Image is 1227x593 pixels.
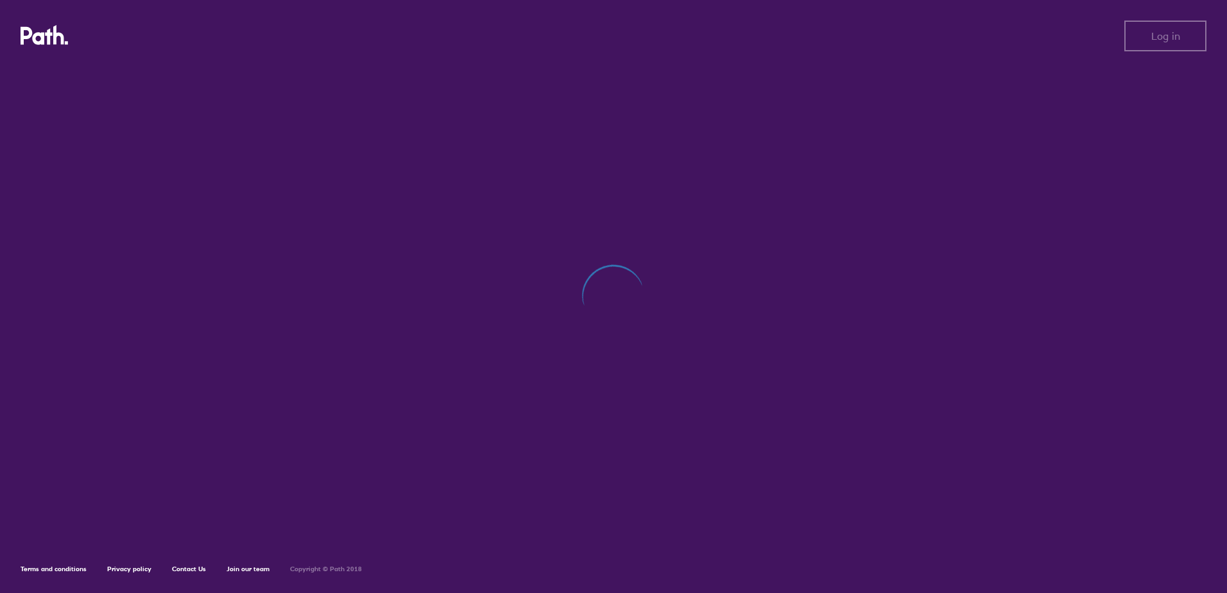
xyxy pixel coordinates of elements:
[290,565,362,573] h6: Copyright © Path 2018
[107,565,151,573] a: Privacy policy
[1124,21,1206,51] button: Log in
[1151,30,1180,42] span: Log in
[227,565,270,573] a: Join our team
[172,565,206,573] a: Contact Us
[21,565,87,573] a: Terms and conditions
